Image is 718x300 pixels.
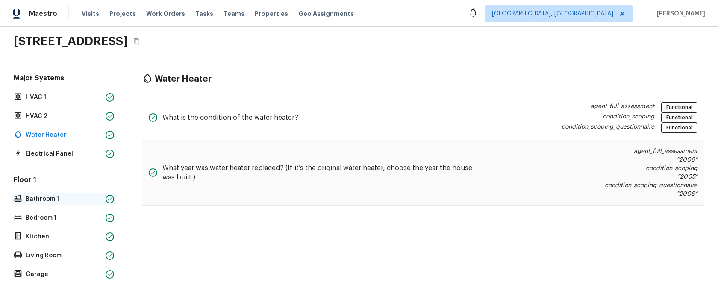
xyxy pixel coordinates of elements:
p: “ 2006 “ [605,156,697,164]
span: Visits [82,9,99,18]
p: HVAC 1 [26,93,102,102]
span: Tasks [195,11,213,17]
p: Bathroom 1 [26,195,102,203]
p: condition_scoping_questionnaire [562,123,654,133]
h5: What year was water heater replaced? (If it’s the original water heater, choose the year the hous... [162,163,478,182]
p: Garage [26,270,102,279]
p: “ 2006 “ [605,190,697,198]
span: Properties [255,9,288,18]
span: [PERSON_NAME] [653,9,705,18]
p: condition_scoping_questionnaire [605,181,697,190]
p: Kitchen [26,232,102,241]
p: Bedroom 1 [26,214,102,222]
p: condition_scoping [605,164,697,173]
p: “ 2005 “ [605,173,697,181]
span: Work Orders [146,9,185,18]
span: Functional [663,103,695,112]
span: [GEOGRAPHIC_DATA], [GEOGRAPHIC_DATA] [492,9,613,18]
h5: What is the condition of the water heater? [162,113,298,122]
h2: [STREET_ADDRESS] [14,34,128,49]
p: HVAC 2 [26,112,102,121]
span: Geo Assignments [298,9,354,18]
span: Functional [663,124,695,132]
span: Maestro [29,9,57,18]
p: Water Heater [26,131,102,139]
p: agent_full_assessment [591,102,654,112]
button: Copy Address [131,36,142,47]
h5: Major Systems [12,74,116,85]
span: Projects [109,9,136,18]
p: Living Room [26,251,102,260]
p: agent_full_assessment [605,147,697,156]
p: Electrical Panel [26,150,102,158]
p: condition_scoping [603,112,654,123]
h4: Water Heater [155,74,212,85]
span: Functional [663,113,695,122]
h5: Floor 1 [12,175,116,186]
span: Teams [224,9,244,18]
